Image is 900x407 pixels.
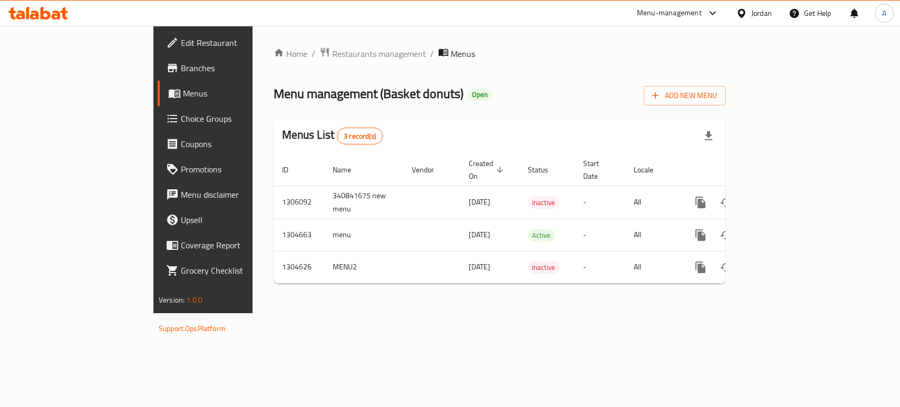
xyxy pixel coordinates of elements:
span: Created On [469,157,507,182]
span: Inactive [528,261,559,274]
span: Open [468,90,492,99]
span: Inactive [528,197,559,209]
a: Restaurants management [320,47,426,61]
button: Change Status [713,222,739,248]
th: Actions [680,154,798,186]
td: - [575,219,625,251]
td: All [625,219,680,251]
span: 1.0.0 [186,293,202,307]
h2: Menus List [282,127,383,144]
td: MENU2 [324,251,403,283]
a: Edit Restaurant [158,30,304,55]
li: / [312,47,315,60]
span: Vendor [412,163,448,176]
td: All [625,186,680,219]
button: Change Status [713,190,739,215]
span: 3 record(s) [337,131,382,141]
span: Active [528,229,555,241]
button: Add New Menu [644,86,725,105]
table: enhanced table [274,154,798,284]
span: Promotions [181,163,295,176]
a: Menus [158,81,304,106]
a: Menu disclaimer [158,182,304,207]
button: Change Status [713,255,739,280]
a: Coupons [158,131,304,157]
span: Coverage Report [181,239,295,251]
button: more [688,255,713,280]
a: Promotions [158,157,304,182]
span: Version: [159,293,185,307]
span: Restaurants management [332,47,426,60]
div: Jordan [751,7,772,19]
button: more [688,190,713,215]
td: - [575,186,625,219]
a: Grocery Checklist [158,258,304,283]
span: Menu disclaimer [181,188,295,201]
button: more [688,222,713,248]
td: - [575,251,625,283]
div: Export file [696,123,721,149]
span: Choice Groups [181,112,295,125]
span: [DATE] [469,195,490,209]
li: / [430,47,434,60]
span: Name [333,163,365,176]
div: Inactive [528,261,559,274]
span: Grocery Checklist [181,264,295,277]
span: [DATE] [469,260,490,274]
a: Choice Groups [158,106,304,131]
div: Open [468,89,492,101]
nav: breadcrumb [274,47,725,61]
a: Branches [158,55,304,81]
span: Locale [634,163,667,176]
span: Start Date [583,157,613,182]
div: Total records count [337,128,383,144]
span: Coupons [181,138,295,150]
span: Add New Menu [652,89,717,102]
span: ID [282,163,302,176]
span: Get support on: [159,311,207,325]
span: Edit Restaurant [181,36,295,49]
span: A [882,7,886,19]
span: Menu management ( Basket donuts ) [274,82,463,105]
span: Menus [451,47,475,60]
span: Status [528,163,562,176]
a: Coverage Report [158,232,304,258]
div: Menu-management [637,7,702,20]
span: Menus [183,87,295,100]
span: Branches [181,62,295,74]
a: Upsell [158,207,304,232]
span: Upsell [181,214,295,226]
td: 340841675 new menu [324,186,403,219]
div: Inactive [528,196,559,209]
a: Support.OpsPlatform [159,322,226,335]
td: menu [324,219,403,251]
td: All [625,251,680,283]
span: [DATE] [469,228,490,241]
